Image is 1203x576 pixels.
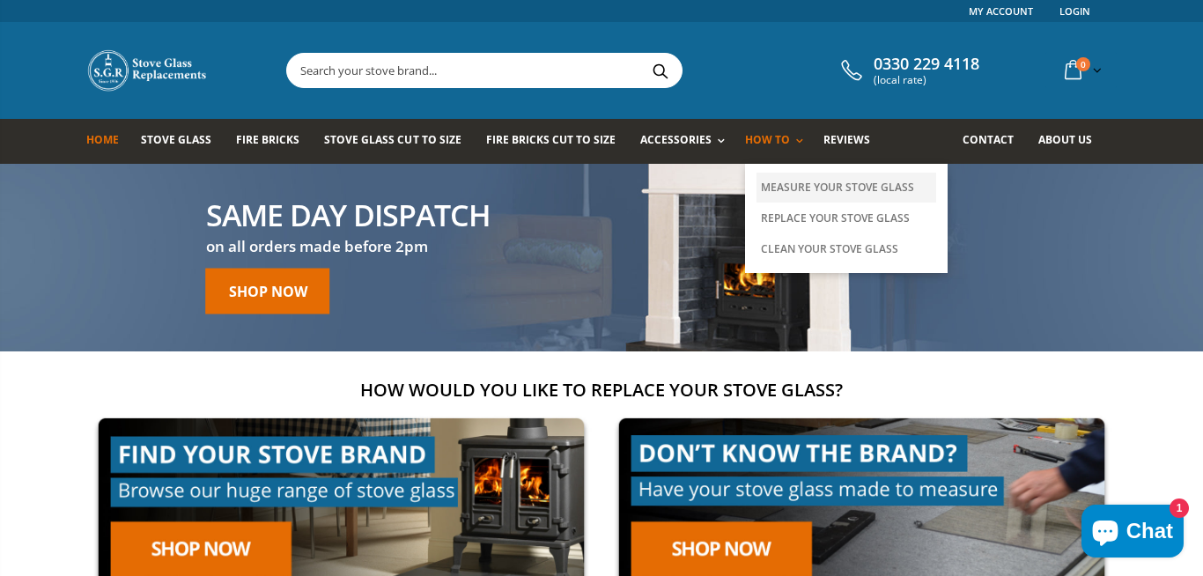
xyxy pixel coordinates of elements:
[236,119,313,164] a: Fire Bricks
[1076,57,1090,71] span: 0
[324,119,474,164] a: Stove Glass Cut To Size
[206,268,330,314] a: Shop Now
[1058,53,1105,87] a: 0
[640,119,734,164] a: Accessories
[86,119,132,164] a: Home
[874,55,979,74] span: 0330 229 4118
[141,132,211,147] span: Stove Glass
[823,119,883,164] a: Reviews
[206,236,491,256] h3: on all orders made before 2pm
[756,173,936,203] a: Measure Your Stove Glass
[86,48,210,92] img: Stove Glass Replacement
[756,233,936,264] a: Clean Your Stove Glass
[236,132,299,147] span: Fire Bricks
[745,132,790,147] span: How To
[963,132,1014,147] span: Contact
[874,74,979,86] span: (local rate)
[486,132,616,147] span: Fire Bricks Cut To Size
[756,203,936,233] a: Replace Your Stove Glass
[640,132,712,147] span: Accessories
[86,132,119,147] span: Home
[837,55,979,86] a: 0330 229 4118 (local rate)
[640,54,680,87] button: Search
[1038,119,1105,164] a: About us
[324,132,461,147] span: Stove Glass Cut To Size
[1038,132,1092,147] span: About us
[745,119,812,164] a: How To
[1076,505,1189,562] inbox-online-store-chat: Shopify online store chat
[963,119,1027,164] a: Contact
[287,54,879,87] input: Search your stove brand...
[486,119,629,164] a: Fire Bricks Cut To Size
[141,119,225,164] a: Stove Glass
[86,378,1117,402] h2: How would you like to replace your stove glass?
[823,132,870,147] span: Reviews
[206,199,491,229] h2: Same day Dispatch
